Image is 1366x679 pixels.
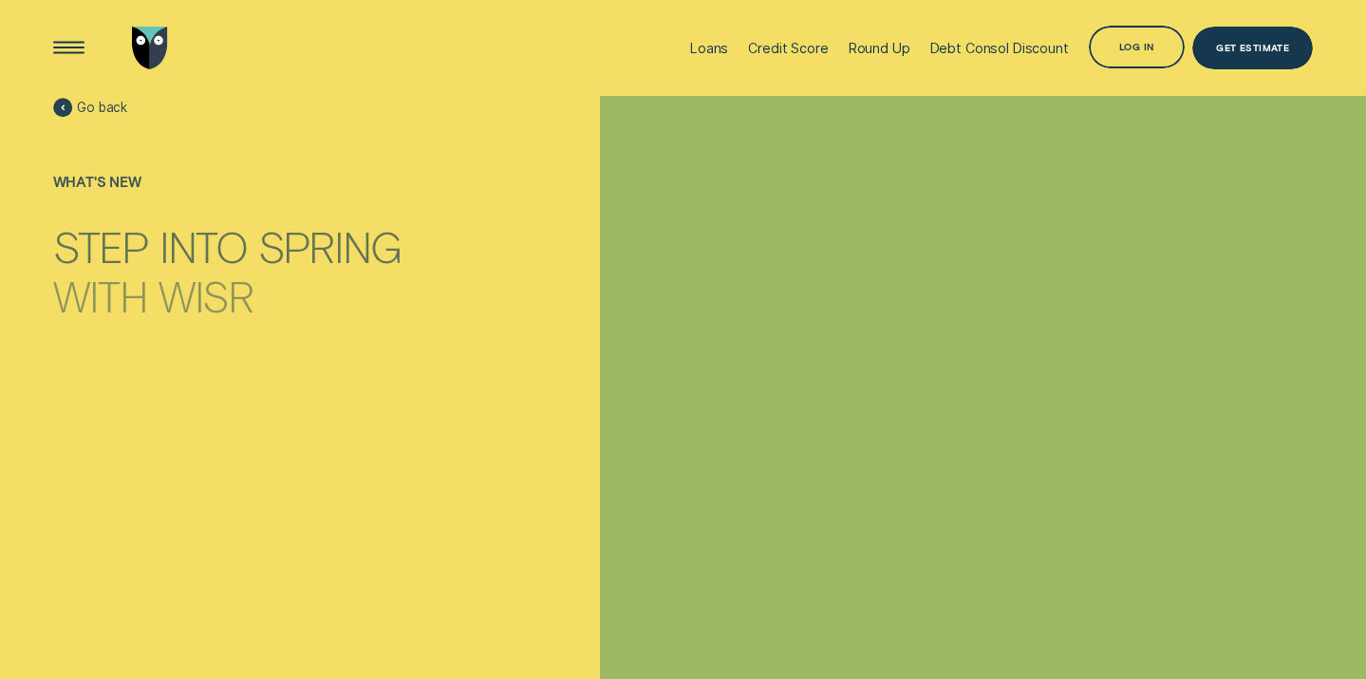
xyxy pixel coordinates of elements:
[47,27,90,69] button: Open Menu
[77,100,127,116] span: Go back
[1089,26,1185,68] button: Log in
[849,40,910,56] div: Round Up
[1192,27,1313,69] a: Get Estimate
[159,225,248,268] div: into
[258,225,401,268] div: Spring
[930,40,1069,56] div: Debt Consol Discount
[53,98,128,117] a: Go back
[53,225,149,268] div: Step
[53,274,148,317] div: with
[53,174,402,191] div: What's new
[690,40,728,56] div: Loans
[132,27,168,69] img: Wisr
[159,274,253,317] div: Wisr
[53,214,402,300] h1: Step into Spring with Wisr
[748,40,828,56] div: Credit Score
